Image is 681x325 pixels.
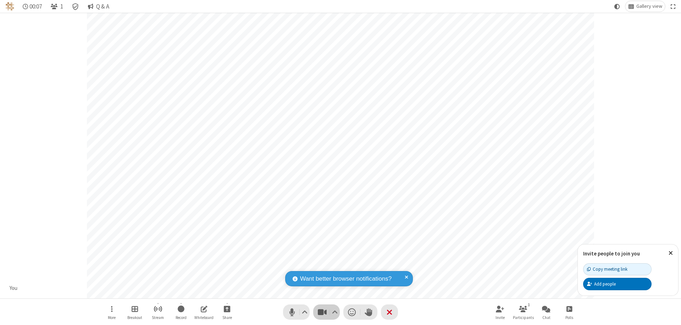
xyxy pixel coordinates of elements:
[636,4,662,9] span: Gallery view
[69,1,82,12] div: Meeting details Encryption enabled
[101,302,122,322] button: Open menu
[124,302,145,322] button: Manage Breakout Rooms
[193,302,215,322] button: Open shared whiteboard
[127,315,142,320] span: Breakout
[20,1,45,12] div: Timer
[300,304,310,320] button: Audio settings
[216,302,238,322] button: Start sharing
[495,315,505,320] span: Invite
[611,1,623,12] button: Using system theme
[625,1,665,12] button: Change layout
[526,302,532,308] div: 1
[7,284,20,292] div: You
[147,302,168,322] button: Start streaming
[6,2,14,11] img: QA Selenium DO NOT DELETE OR CHANGE
[343,304,360,320] button: Send a reaction
[513,315,534,320] span: Participants
[663,244,678,262] button: Close popover
[222,315,232,320] span: Share
[96,3,109,10] span: Q & A
[48,1,66,12] button: Open participant list
[29,3,42,10] span: 00:07
[583,263,652,275] button: Copy meeting link
[176,315,187,320] span: Record
[583,250,640,257] label: Invite people to join you
[360,304,377,320] button: Raise hand
[565,315,573,320] span: Polls
[542,315,550,320] span: Chat
[513,302,534,322] button: Open participant list
[536,302,557,322] button: Open chat
[60,3,63,10] span: 1
[152,315,164,320] span: Stream
[330,304,340,320] button: Video setting
[85,1,112,12] button: Q & A
[313,304,340,320] button: Stop video (⌘+Shift+V)
[381,304,398,320] button: End or leave meeting
[194,315,214,320] span: Whiteboard
[108,315,116,320] span: More
[559,302,580,322] button: Open poll
[587,266,627,272] div: Copy meeting link
[583,278,652,290] button: Add people
[170,302,192,322] button: Start recording
[283,304,310,320] button: Mute (⌘+Shift+A)
[668,1,679,12] button: Fullscreen
[489,302,511,322] button: Invite participants (⌘+Shift+I)
[300,274,392,283] span: Want better browser notifications?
